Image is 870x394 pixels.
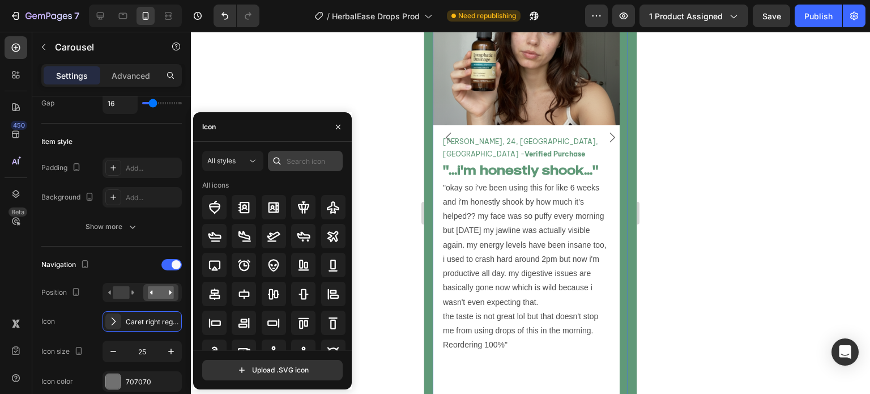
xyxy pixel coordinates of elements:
button: Upload .SVG icon [202,360,343,380]
button: Publish [795,5,842,27]
button: Save [753,5,790,27]
p: 7 [74,9,79,23]
p: Advanced [112,70,150,82]
p: [PERSON_NAME], 24, [GEOGRAPHIC_DATA], [GEOGRAPHIC_DATA] - [19,104,185,128]
div: All icons [202,180,229,190]
div: Icon [202,122,216,132]
div: Add... [126,163,179,173]
p: "okay so i've been using this for like 6 weeks and i'm honestly shook by how much it's helped?? m... [19,149,185,320]
h2: "...i'm honestly shook..." [18,129,186,148]
input: Auto [103,93,137,113]
span: Save [762,11,781,21]
div: 450 [11,121,27,130]
div: Caret right regular [126,317,179,327]
div: Position [41,285,83,300]
button: 7 [5,5,84,27]
div: Show more [86,221,138,232]
button: 1 product assigned [639,5,748,27]
div: Item style [41,137,72,147]
span: Need republishing [458,11,516,21]
strong: Verified Purchase [100,118,161,126]
span: / [327,10,330,22]
div: Icon [41,316,55,327]
p: Settings [56,70,88,82]
div: Icon size [41,344,86,359]
iframe: To enrich screen reader interactions, please activate Accessibility in Grammarly extension settings [424,32,637,394]
div: Icon color [41,376,73,387]
span: 1 product assigned [649,10,723,22]
div: Open Intercom Messenger [831,338,859,366]
span: All styles [207,156,236,165]
div: Publish [804,10,833,22]
div: Undo/Redo [214,5,259,27]
button: All styles [202,151,263,171]
div: Navigation [41,257,92,273]
button: Carousel Next Arrow [172,90,204,122]
div: Upload .SVG icon [236,365,309,376]
button: Show more [41,217,182,237]
div: Padding [41,160,83,176]
span: HerbalEase Drops Prod [332,10,420,22]
p: Carousel [55,40,151,54]
div: Beta [8,207,27,217]
div: Add... [126,193,179,203]
input: Search icon [268,151,343,171]
div: 707070 [126,377,179,387]
div: Gap [41,98,54,108]
div: Background [41,190,96,205]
